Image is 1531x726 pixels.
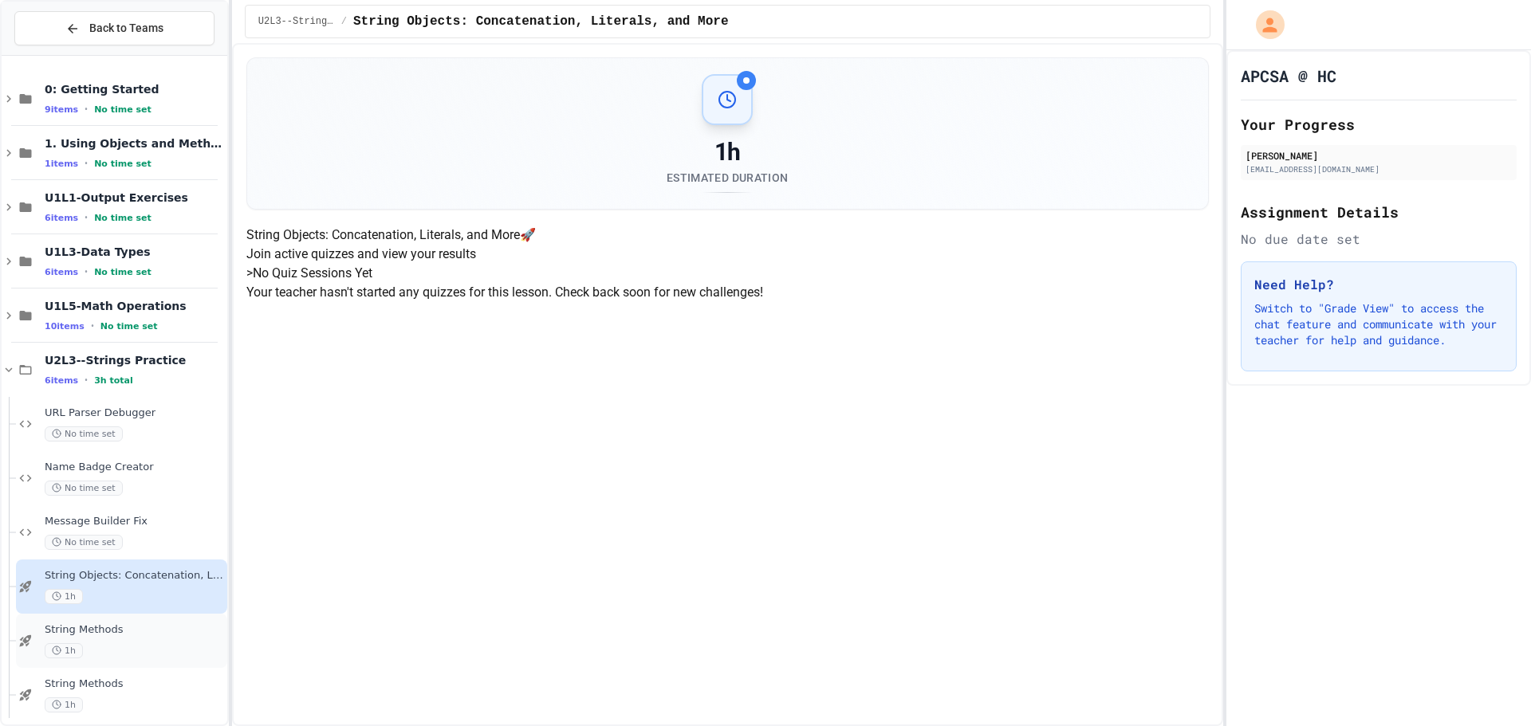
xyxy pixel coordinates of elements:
span: / [341,15,347,28]
span: String Methods [45,623,224,637]
span: Name Badge Creator [45,461,224,474]
span: 9 items [45,104,78,115]
h4: String Objects: Concatenation, Literals, and More 🚀 [246,226,1209,245]
span: U1L5-Math Operations [45,299,224,313]
h1: APCSA @ HC [1241,65,1336,87]
span: Back to Teams [89,20,163,37]
span: U1L3-Data Types [45,245,224,259]
span: No time set [94,159,152,169]
div: No due date set [1241,230,1517,249]
span: 1 items [45,159,78,169]
span: String Methods [45,677,224,691]
span: No time set [45,481,123,496]
h3: Need Help? [1254,275,1503,294]
span: U2L3--Strings Practice [45,353,224,367]
div: Estimated Duration [667,170,788,186]
span: No time set [45,426,123,441]
span: 6 items [45,375,78,386]
span: URL Parser Debugger [45,406,224,420]
h2: Assignment Details [1241,201,1517,223]
span: U2L3--Strings Practice [258,15,335,28]
p: Join active quizzes and view your results [246,245,1209,264]
p: Switch to "Grade View" to access the chat feature and communicate with your teacher for help and ... [1254,300,1503,348]
span: No time set [94,213,152,223]
span: 1h [45,643,83,658]
span: 0: Getting Started [45,82,224,96]
span: 1h [45,589,83,604]
span: Message Builder Fix [45,515,224,528]
span: 1h [45,697,83,712]
span: • [85,265,88,278]
div: 1h [667,138,788,167]
span: U1L1-Output Exercises [45,190,224,205]
span: String Objects: Concatenation, Literals, and More [45,569,224,583]
button: Back to Teams [14,11,214,45]
span: 6 items [45,267,78,277]
span: 1. Using Objects and Methods [45,136,224,151]
div: [EMAIL_ADDRESS][DOMAIN_NAME] [1246,163,1512,175]
span: 10 items [45,321,85,332]
span: • [85,374,88,387]
span: 3h total [94,375,133,386]
span: No time set [94,104,152,115]
h2: Your Progress [1241,113,1517,135]
span: No time set [45,535,123,550]
span: No time set [100,321,158,332]
span: No time set [94,267,152,277]
span: • [85,211,88,224]
span: String Objects: Concatenation, Literals, and More [353,12,728,31]
span: 6 items [45,213,78,223]
div: [PERSON_NAME] [1246,148,1512,163]
span: • [85,157,88,170]
h5: > No Quiz Sessions Yet [246,264,1209,283]
span: • [85,103,88,116]
p: Your teacher hasn't started any quizzes for this lesson. Check back soon for new challenges! [246,283,1209,302]
div: My Account [1239,6,1289,43]
span: • [91,320,94,332]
